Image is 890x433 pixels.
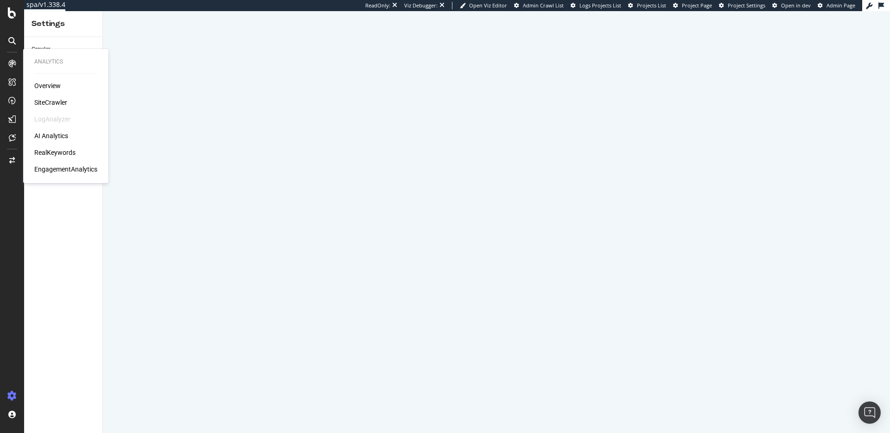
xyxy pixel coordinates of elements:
div: Crawler [32,45,50,54]
a: EngagementAnalytics [34,165,97,174]
span: Open in dev [781,2,811,9]
a: Overview [34,81,61,90]
span: Admin Crawl List [523,2,564,9]
div: Open Intercom Messenger [858,401,881,424]
div: Settings [32,19,95,29]
a: Logs Projects List [571,2,621,9]
span: Project Settings [728,2,765,9]
div: LogAnalyzer [34,115,70,124]
a: Project Page [673,2,712,9]
span: Project Page [682,2,712,9]
a: Projects List [628,2,666,9]
span: Logs Projects List [579,2,621,9]
span: Projects List [637,2,666,9]
a: Open in dev [772,2,811,9]
a: SiteCrawler [34,98,67,107]
a: AI Analytics [34,131,68,140]
div: Analytics [34,58,97,66]
div: ReadOnly: [365,2,390,9]
a: Open Viz Editor [460,2,507,9]
a: RealKeywords [34,148,76,157]
a: Crawler [32,45,96,54]
a: Admin Crawl List [514,2,564,9]
a: Project Settings [719,2,765,9]
a: Admin Page [818,2,855,9]
span: Open Viz Editor [469,2,507,9]
div: Viz Debugger: [404,2,438,9]
span: Admin Page [826,2,855,9]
